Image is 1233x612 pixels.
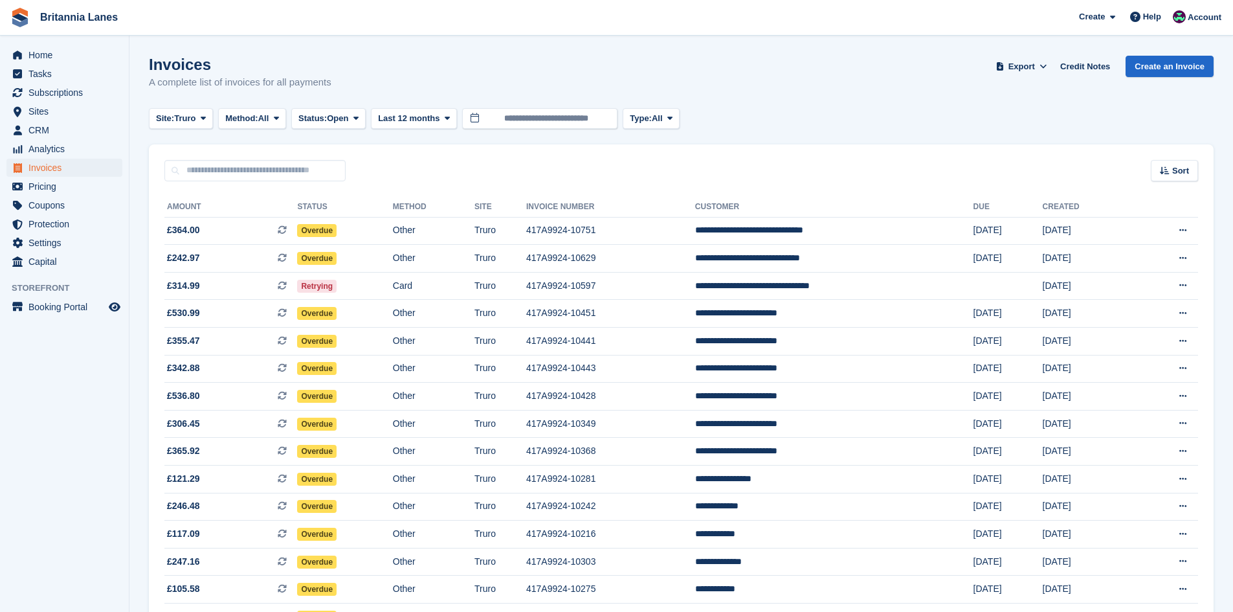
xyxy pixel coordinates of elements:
[474,548,526,576] td: Truro
[225,112,258,125] span: Method:
[973,466,1043,493] td: [DATE]
[297,280,337,293] span: Retrying
[28,159,106,177] span: Invoices
[393,217,474,245] td: Other
[6,253,122,271] a: menu
[1079,10,1105,23] span: Create
[1043,217,1133,245] td: [DATE]
[167,444,200,458] span: £365.92
[393,197,474,218] th: Method
[973,438,1043,466] td: [DATE]
[167,223,200,237] span: £364.00
[218,108,286,130] button: Method: All
[28,234,106,252] span: Settings
[6,65,122,83] a: menu
[474,197,526,218] th: Site
[393,355,474,383] td: Other
[107,299,122,315] a: Preview store
[973,355,1043,383] td: [DATE]
[526,466,695,493] td: 417A9924-10281
[1173,10,1186,23] img: Kirsty Miles
[474,300,526,328] td: Truro
[167,361,200,375] span: £342.88
[297,335,337,348] span: Overdue
[1043,383,1133,411] td: [DATE]
[393,576,474,604] td: Other
[6,121,122,139] a: menu
[1043,438,1133,466] td: [DATE]
[973,410,1043,438] td: [DATE]
[1043,328,1133,356] td: [DATE]
[1043,576,1133,604] td: [DATE]
[378,112,439,125] span: Last 12 months
[149,56,331,73] h1: Invoices
[973,245,1043,273] td: [DATE]
[474,272,526,300] td: Truro
[297,390,337,403] span: Overdue
[526,197,695,218] th: Invoice Number
[630,112,652,125] span: Type:
[1043,355,1133,383] td: [DATE]
[1043,466,1133,493] td: [DATE]
[1172,164,1189,177] span: Sort
[973,521,1043,549] td: [DATE]
[393,521,474,549] td: Other
[149,75,331,90] p: A complete list of invoices for all payments
[6,102,122,120] a: menu
[393,438,474,466] td: Other
[695,197,973,218] th: Customer
[297,252,337,265] span: Overdue
[28,298,106,316] span: Booking Portal
[28,196,106,214] span: Coupons
[297,197,392,218] th: Status
[526,245,695,273] td: 417A9924-10629
[1188,11,1221,24] span: Account
[526,493,695,521] td: 417A9924-10242
[327,112,348,125] span: Open
[6,159,122,177] a: menu
[973,383,1043,411] td: [DATE]
[393,245,474,273] td: Other
[167,417,200,431] span: £306.45
[993,56,1050,77] button: Export
[167,306,200,320] span: £530.99
[526,328,695,356] td: 417A9924-10441
[973,576,1043,604] td: [DATE]
[474,383,526,411] td: Truro
[28,84,106,102] span: Subscriptions
[28,140,106,158] span: Analytics
[474,245,526,273] td: Truro
[28,177,106,196] span: Pricing
[474,493,526,521] td: Truro
[1043,548,1133,576] td: [DATE]
[10,8,30,27] img: stora-icon-8386f47178a22dfd0bd8f6a31ec36ba5ce8667c1dd55bd0f319d3a0aa187defe.svg
[526,272,695,300] td: 417A9924-10597
[35,6,123,28] a: Britannia Lanes
[1043,521,1133,549] td: [DATE]
[474,438,526,466] td: Truro
[297,556,337,569] span: Overdue
[6,177,122,196] a: menu
[393,328,474,356] td: Other
[167,334,200,348] span: £355.47
[6,215,122,233] a: menu
[393,493,474,521] td: Other
[474,466,526,493] td: Truro
[6,140,122,158] a: menu
[167,279,200,293] span: £314.99
[623,108,680,130] button: Type: All
[1126,56,1214,77] a: Create an Invoice
[474,410,526,438] td: Truro
[167,555,200,569] span: £247.16
[6,196,122,214] a: menu
[973,197,1043,218] th: Due
[526,217,695,245] td: 417A9924-10751
[6,46,122,64] a: menu
[973,328,1043,356] td: [DATE]
[526,300,695,328] td: 417A9924-10451
[526,355,695,383] td: 417A9924-10443
[156,112,174,125] span: Site:
[6,234,122,252] a: menu
[174,112,195,125] span: Truro
[1043,197,1133,218] th: Created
